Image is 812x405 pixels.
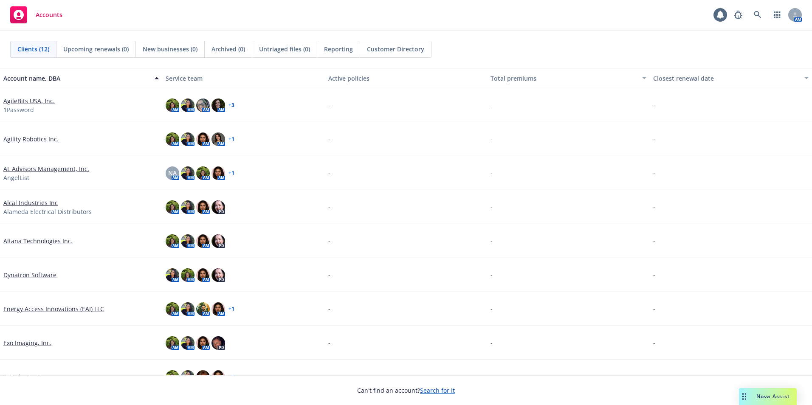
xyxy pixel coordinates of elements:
img: photo [211,302,225,316]
span: - [491,304,493,313]
img: photo [196,200,210,214]
div: Account name, DBA [3,74,149,83]
span: - [328,236,330,245]
img: photo [181,200,195,214]
img: photo [211,200,225,214]
span: Can't find an account? [357,386,455,395]
img: photo [196,370,210,384]
div: Active policies [328,74,484,83]
a: Accounts [7,3,66,27]
span: - [328,372,330,381]
span: Reporting [324,45,353,53]
span: Clients (12) [17,45,49,53]
button: Closest renewal date [650,68,812,88]
img: photo [181,336,195,350]
a: AgileBits USA, Inc. [3,96,55,105]
span: - [491,270,493,279]
a: Exo Imaging, Inc. [3,338,51,347]
img: photo [166,336,179,350]
span: - [653,270,655,279]
img: photo [211,98,225,112]
span: NA [168,169,177,177]
img: photo [166,132,179,146]
a: Energy Access Innovations (EAI) LLC [3,304,104,313]
span: - [328,338,330,347]
span: - [653,236,655,245]
img: photo [196,98,210,112]
span: Archived (0) [211,45,245,53]
img: photo [196,166,210,180]
span: - [653,372,655,381]
img: photo [211,166,225,180]
span: - [328,304,330,313]
span: - [328,270,330,279]
img: photo [196,336,210,350]
span: - [491,338,493,347]
a: Search [749,6,766,23]
a: Dynatron Software [3,270,56,279]
span: - [653,202,655,211]
button: Service team [162,68,324,88]
span: - [491,236,493,245]
span: 1Password [3,105,34,114]
img: photo [181,166,195,180]
img: photo [181,234,195,248]
span: - [328,135,330,143]
img: photo [211,132,225,146]
a: + 1 [228,137,234,142]
span: Alameda Electrical Distributors [3,207,92,216]
img: photo [196,268,210,282]
span: - [653,101,655,110]
span: - [491,169,493,177]
img: photo [196,132,210,146]
span: - [491,101,493,110]
span: - [653,135,655,143]
img: photo [181,302,195,316]
a: Search for it [420,386,455,394]
span: Nova Assist [756,393,790,400]
button: Total premiums [487,68,649,88]
div: Closest renewal date [653,74,799,83]
div: Total premiums [491,74,637,83]
span: - [653,304,655,313]
img: photo [181,132,195,146]
img: photo [166,370,179,384]
span: - [491,202,493,211]
span: - [653,338,655,347]
a: Report a Bug [730,6,747,23]
a: Alcal Industries Inc [3,198,58,207]
img: photo [196,234,210,248]
span: AngelList [3,173,29,182]
img: photo [166,302,179,316]
img: photo [211,234,225,248]
a: Switch app [769,6,786,23]
img: photo [166,200,179,214]
img: photo [166,98,179,112]
span: Accounts [36,11,62,18]
img: photo [211,268,225,282]
span: - [653,169,655,177]
img: photo [211,336,225,350]
span: Untriaged files (0) [259,45,310,53]
img: photo [211,370,225,384]
a: + 1 [228,171,234,176]
a: Agility Robotics Inc. [3,135,59,143]
span: - [491,135,493,143]
span: New businesses (0) [143,45,197,53]
img: photo [181,268,195,282]
a: GoAnimate, Inc. [3,372,48,381]
span: - [328,202,330,211]
a: Altana Technologies Inc. [3,236,73,245]
button: Nova Assist [739,388,797,405]
span: Customer Directory [367,45,424,53]
a: + 3 [228,103,234,108]
img: photo [166,268,179,282]
a: + 1 [228,374,234,380]
a: + 1 [228,307,234,312]
img: photo [181,98,195,112]
span: - [328,169,330,177]
div: Drag to move [739,388,750,405]
img: photo [196,302,210,316]
span: Upcoming renewals (0) [63,45,129,53]
div: Service team [166,74,321,83]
